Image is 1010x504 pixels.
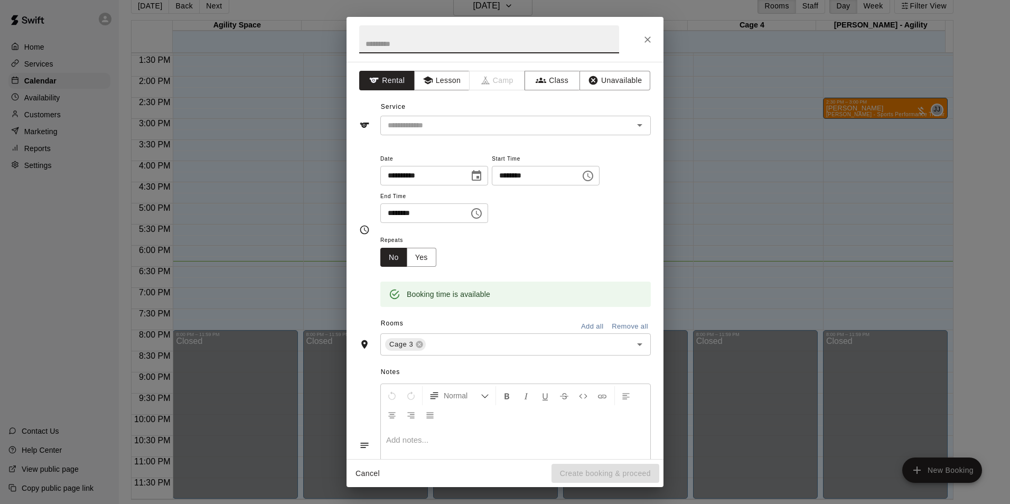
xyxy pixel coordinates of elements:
[577,165,598,186] button: Choose time, selected time is 4:45 PM
[575,319,609,335] button: Add all
[444,390,481,401] span: Normal
[579,71,650,90] button: Unavailable
[632,118,647,133] button: Open
[380,248,407,267] button: No
[380,248,436,267] div: outlined button group
[536,386,554,405] button: Format Underline
[632,337,647,352] button: Open
[617,386,635,405] button: Left Align
[425,386,493,405] button: Formatting Options
[380,190,488,204] span: End Time
[385,339,417,350] span: Cage 3
[381,103,406,110] span: Service
[402,386,420,405] button: Redo
[359,71,415,90] button: Rental
[466,203,487,224] button: Choose time, selected time is 5:15 PM
[381,364,651,381] span: Notes
[555,386,573,405] button: Format Strikethrough
[383,405,401,424] button: Center Align
[380,152,488,166] span: Date
[380,234,445,248] span: Repeats
[525,71,580,90] button: Class
[593,386,611,405] button: Insert Link
[517,386,535,405] button: Format Italics
[414,71,470,90] button: Lesson
[574,386,592,405] button: Insert Code
[421,405,439,424] button: Justify Align
[383,386,401,405] button: Undo
[385,338,426,351] div: Cage 3
[402,405,420,424] button: Right Align
[351,464,385,483] button: Cancel
[407,285,490,304] div: Booking time is available
[492,152,600,166] span: Start Time
[638,30,657,49] button: Close
[609,319,651,335] button: Remove all
[359,225,370,235] svg: Timing
[359,440,370,451] svg: Notes
[359,339,370,350] svg: Rooms
[466,165,487,186] button: Choose date, selected date is Sep 20, 2025
[498,386,516,405] button: Format Bold
[359,120,370,130] svg: Service
[470,71,525,90] span: Camps can only be created in the Services page
[407,248,436,267] button: Yes
[381,320,404,327] span: Rooms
